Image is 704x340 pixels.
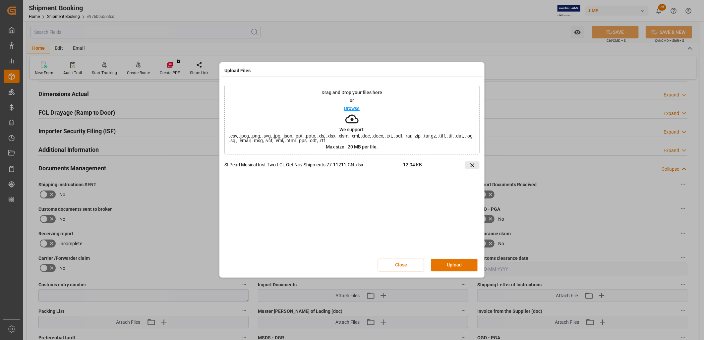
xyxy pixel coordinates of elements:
span: 12.94 KB [403,161,448,173]
p: Browse [344,106,360,111]
span: .csv, .jpeg, .png, .svg, .jpg, .json, .ppt, .pptx, .xls, .xlsx, .xlsm, .xml, .doc, .docx, .txt, .... [225,134,479,143]
p: SI Pearl Musical Inst Two LCL Oct Nov Shipments 77-11211-CN.xlsx [224,161,403,168]
div: Drag and Drop your files hereorBrowseWe support:.csv, .jpeg, .png, .svg, .jpg, .json, .ppt, .pptx... [224,85,480,154]
p: Max size : 20 MB per file. [326,144,378,149]
h4: Upload Files [224,67,251,74]
p: or [350,98,354,103]
p: We support: [339,127,365,132]
button: Upload [431,259,478,271]
button: Close [378,259,424,271]
p: Drag and Drop your files here [322,90,382,95]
